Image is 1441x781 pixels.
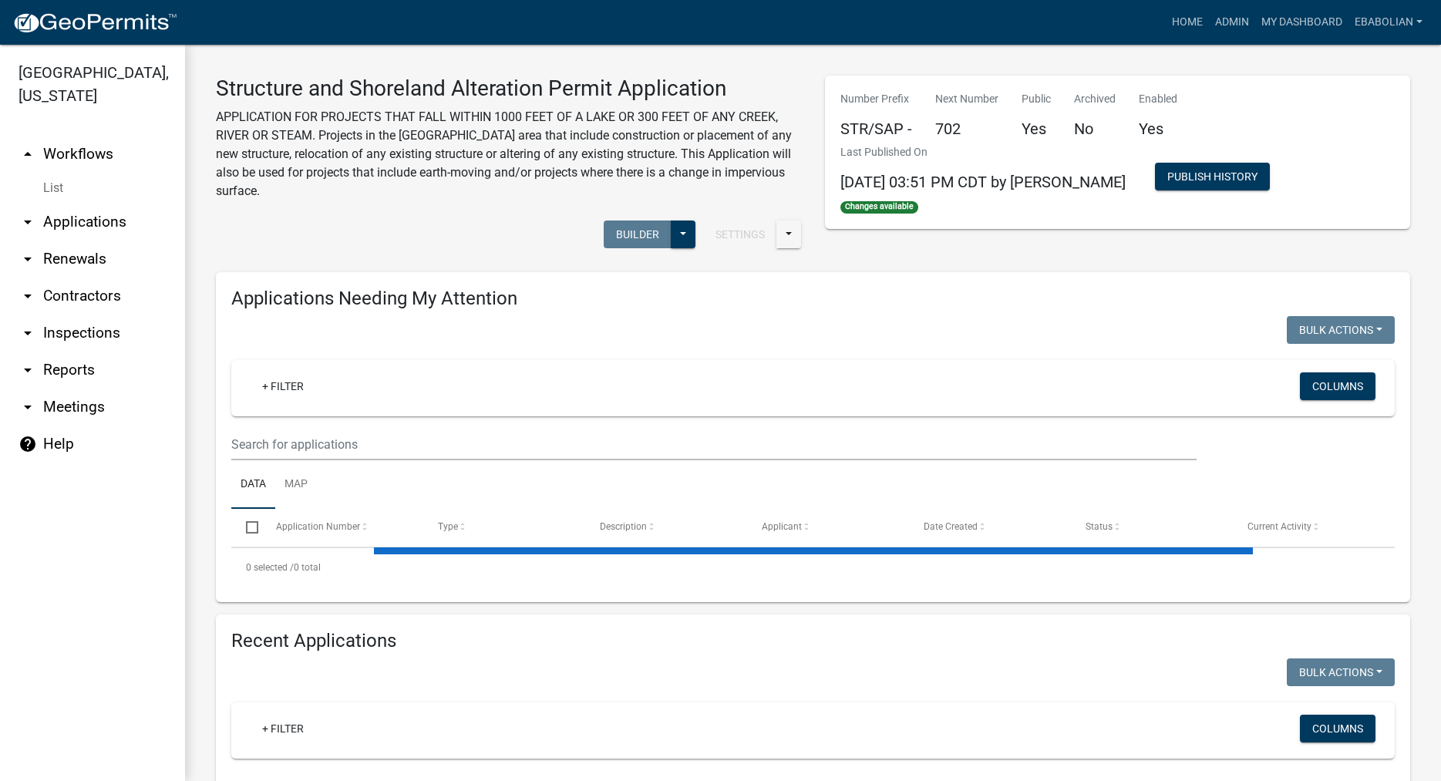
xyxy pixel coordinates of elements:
[216,76,802,102] h3: Structure and Shoreland Alteration Permit Application
[276,521,360,532] span: Application Number
[1071,509,1233,546] datatable-header-cell: Status
[261,509,423,546] datatable-header-cell: Application Number
[19,435,37,453] i: help
[1209,8,1255,37] a: Admin
[216,108,802,200] p: APPLICATION FOR PROJECTS THAT FALL WITHIN 1000 FEET OF A LAKE OR 300 FEET OF ANY CREEK, RIVER OR ...
[423,509,584,546] datatable-header-cell: Type
[762,521,802,532] span: Applicant
[600,521,647,532] span: Description
[250,372,316,400] a: + Filter
[840,120,912,138] h5: STR/SAP -
[1022,91,1051,107] p: Public
[1022,120,1051,138] h5: Yes
[909,509,1071,546] datatable-header-cell: Date Created
[231,548,1395,587] div: 0 total
[1247,521,1311,532] span: Current Activity
[19,324,37,342] i: arrow_drop_down
[19,145,37,163] i: arrow_drop_up
[231,460,275,510] a: Data
[1086,521,1113,532] span: Status
[438,521,458,532] span: Type
[935,120,998,138] h5: 702
[1348,8,1429,37] a: ebabolian
[231,630,1395,652] h4: Recent Applications
[604,220,672,248] button: Builder
[935,91,998,107] p: Next Number
[231,509,261,546] datatable-header-cell: Select
[924,521,978,532] span: Date Created
[1074,120,1116,138] h5: No
[1233,509,1395,546] datatable-header-cell: Current Activity
[1139,91,1177,107] p: Enabled
[250,715,316,742] a: + Filter
[1166,8,1209,37] a: Home
[19,250,37,268] i: arrow_drop_down
[1300,372,1375,400] button: Columns
[19,213,37,231] i: arrow_drop_down
[840,173,1126,191] span: [DATE] 03:51 PM CDT by [PERSON_NAME]
[19,398,37,416] i: arrow_drop_down
[246,562,294,573] span: 0 selected /
[1300,715,1375,742] button: Columns
[19,361,37,379] i: arrow_drop_down
[840,91,912,107] p: Number Prefix
[1255,8,1348,37] a: My Dashboard
[231,288,1395,310] h4: Applications Needing My Attention
[231,429,1197,460] input: Search for applications
[275,460,317,510] a: Map
[840,144,1126,160] p: Last Published On
[747,509,909,546] datatable-header-cell: Applicant
[1139,120,1177,138] h5: Yes
[1155,163,1270,190] button: Publish History
[1287,658,1395,686] button: Bulk Actions
[703,220,777,248] button: Settings
[840,201,919,214] span: Changes available
[1287,316,1395,344] button: Bulk Actions
[19,287,37,305] i: arrow_drop_down
[1074,91,1116,107] p: Archived
[1155,172,1270,184] wm-modal-confirm: Workflow Publish History
[585,509,747,546] datatable-header-cell: Description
